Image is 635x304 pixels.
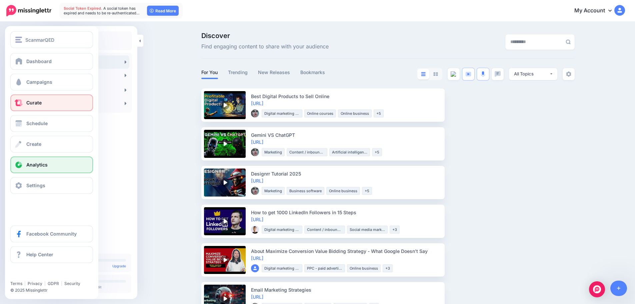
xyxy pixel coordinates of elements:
span: Discover [201,32,329,39]
img: article--grey.png [451,71,457,77]
li: Online courses [304,109,336,117]
a: Bookmarks [300,68,325,76]
li: +5 [362,187,372,195]
img: 53533197_358021295045294_6740573755115831296_n-bsa87036_thumb.jpg [251,109,259,117]
span: | [24,281,26,286]
img: 90234969_1352724038254091_3888466727540883456_n-bsa99263_thumb.jpg [251,226,259,234]
li: Artificial intelligence [329,148,370,156]
button: ScanmarQED [10,31,93,48]
img: settings-grey.png [566,71,571,77]
li: Digital marketing strategy [262,226,302,234]
img: 53533197_358021295045294_6740573755115831296_n-bsa87036_thumb.jpg [251,187,259,195]
img: chat-square-grey.png [495,71,501,77]
img: 53533197_358021295045294_6740573755115831296_n-bsa87036_thumb.jpg [251,148,259,156]
img: play-circle-overlay.png [220,255,230,265]
li: +3 [390,226,400,234]
span: Create [26,141,41,147]
li: Online business [347,264,381,272]
li: PPC - paid advertising [304,264,345,272]
span: ScanmarQED [25,36,54,44]
a: For You [201,68,218,76]
a: [URL] [251,100,263,106]
a: Analytics [10,157,93,173]
img: microphone.png [481,71,485,77]
a: [URL] [251,294,263,300]
span: | [44,281,46,286]
span: Dashboard [26,58,52,64]
a: [URL] [251,217,263,222]
a: Security [64,281,80,286]
img: play-circle-overlay.png [220,100,230,110]
img: search-grey-6.png [566,39,571,44]
span: Help Center [26,252,53,257]
a: Dashboard [10,53,93,70]
a: Privacy [28,281,42,286]
span: Analytics [26,162,48,168]
a: My Account [568,3,625,19]
div: Best Digital Products to Sell Online [251,93,441,100]
span: Find engaging content to share with your audience [201,42,329,51]
img: Missinglettr [6,5,51,16]
a: Terms [10,281,22,286]
a: Facebook Community [10,226,93,242]
div: All Topics [514,71,549,77]
a: [URL] [251,255,263,261]
li: +5 [372,148,382,156]
img: grid-grey.png [433,72,438,76]
img: user_default_image.png [251,264,259,272]
div: Designrr Tutorial 2025 [251,170,441,177]
li: Digital marketing strategy [262,109,302,117]
img: list-blue.png [421,72,426,76]
span: Campaigns [26,79,52,85]
span: Social Token Expired. [64,6,102,11]
img: play-circle-overlay.png [220,217,230,226]
span: Settings [26,183,45,188]
a: Read More [147,6,179,16]
div: About Maximize Conversion Value Bidding Strategy - What Google Doesn't Say [251,248,441,255]
li: Online business [326,187,360,195]
span: Curate [26,100,42,105]
img: play-circle-overlay.png [220,294,230,303]
a: Settings [10,177,93,194]
li: Digital marketing strategy [262,264,302,272]
a: Trending [228,68,248,76]
span: Schedule [26,120,48,126]
img: play-circle-overlay.png [220,178,230,187]
li: +3 [383,264,393,272]
li: © 2025 Missinglettr [10,287,97,294]
a: GDPR [48,281,59,286]
img: video-blue.png [465,72,471,76]
li: Marketing [262,148,285,156]
a: Curate [10,94,93,111]
a: [URL] [251,139,263,145]
span: Facebook Community [26,231,77,237]
li: Business software [287,187,324,195]
span: | [61,281,62,286]
a: Help Center [10,246,93,263]
li: Social media marketing [347,226,388,234]
div: Email Marketing Strategies [251,286,441,293]
a: Campaigns [10,74,93,90]
a: Create [10,136,93,153]
a: [URL] [251,178,263,184]
div: Open Intercom Messenger [589,281,605,297]
div: How to get 1000 LinkedIn Followers in 15 Steps [251,209,441,216]
iframe: Twitter Follow Button [10,271,61,278]
a: Schedule [10,115,93,132]
img: play-circle-overlay.png [220,139,230,148]
div: Gemini VS ChatGPT [251,131,441,138]
li: Online business [338,109,372,117]
button: All Topics [509,68,557,80]
li: +5 [374,109,384,117]
li: Marketing [262,187,285,195]
img: menu.png [15,37,22,43]
a: New Releases [258,68,290,76]
li: Content / inbound marketing [304,226,345,234]
li: Content / inbound marketing [287,148,327,156]
span: A social token has expired and needs to be re-authenticated… [64,6,140,15]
